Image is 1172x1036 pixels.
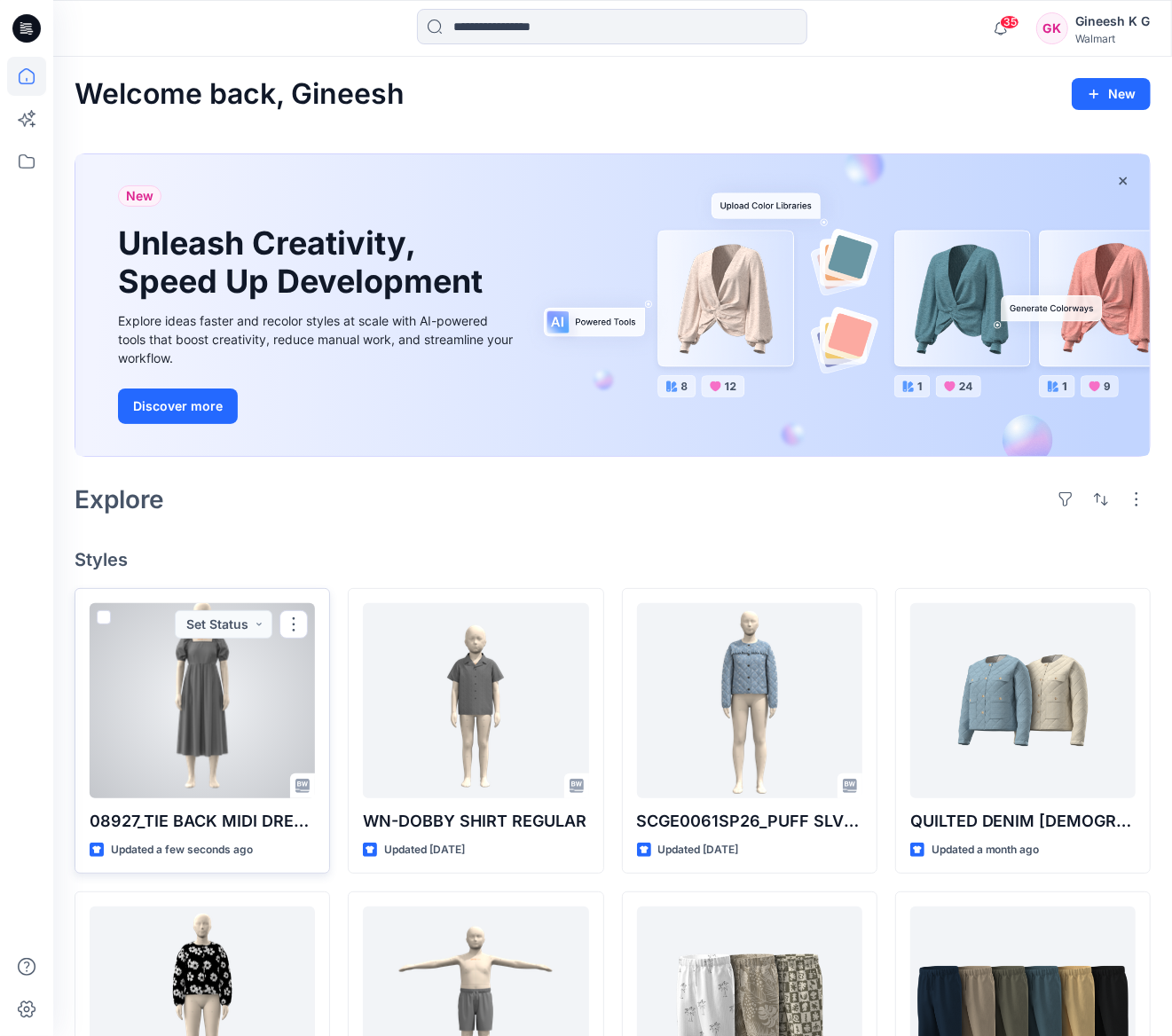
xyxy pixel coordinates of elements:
[75,78,405,111] h2: Welcome back, Gineesh
[1075,32,1150,45] div: Walmart
[1036,12,1068,44] div: GK
[932,841,1040,859] p: Updated a month ago
[658,841,739,859] p: Updated [DATE]
[75,549,1151,570] h4: Styles
[111,841,253,859] p: Updated a few seconds ago
[363,603,588,798] a: WN-DOBBY SHIRT REGULAR
[910,603,1136,798] a: QUILTED DENIM LADY LIKE JACKET
[1072,78,1151,110] button: New
[1075,11,1150,32] div: Gineesh K G
[126,185,153,207] span: New
[118,388,517,424] a: Discover more
[118,311,517,367] div: Explore ideas faster and recolor styles at scale with AI-powered tools that boost creativity, red...
[1000,15,1019,29] span: 35
[910,809,1136,834] p: QUILTED DENIM [DEMOGRAPHIC_DATA] LIKE JACKET
[637,603,862,798] a: SCGE0061SP26_PUFF SLV EYELET JACKET
[90,603,315,798] a: 08927_TIE BACK MIDI DRESS-XS-L
[75,485,164,514] h2: Explore
[90,809,315,834] p: 08927_TIE BACK MIDI DRESS-XS-L
[363,809,588,834] p: WN-DOBBY SHIRT REGULAR
[118,388,238,424] button: Discover more
[384,841,465,859] p: Updated [DATE]
[118,224,491,301] h1: Unleash Creativity, Speed Up Development
[637,809,862,834] p: SCGE0061SP26_PUFF SLV EYELET JACKET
